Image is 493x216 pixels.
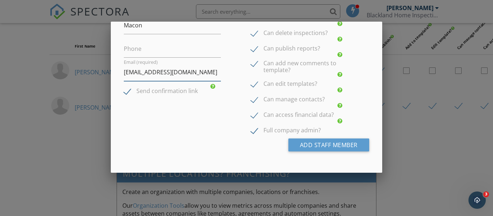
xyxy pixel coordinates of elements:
label: Send confirmation link [124,88,198,97]
label: Can delete inspections? [251,30,328,39]
label: Full company admin? [251,127,321,136]
label: Can publish reports? [251,45,320,54]
span: 3 [483,191,489,197]
label: Phone [124,45,141,53]
label: Email (required) [124,59,158,66]
label: Can add new comments to template? [251,60,348,69]
label: Can manage contacts? [251,96,325,105]
label: Can edit templates? [251,80,317,89]
iframe: Intercom live chat [468,191,486,209]
button: Add Staff Member [288,138,369,151]
label: Can access financial data? [251,111,334,120]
